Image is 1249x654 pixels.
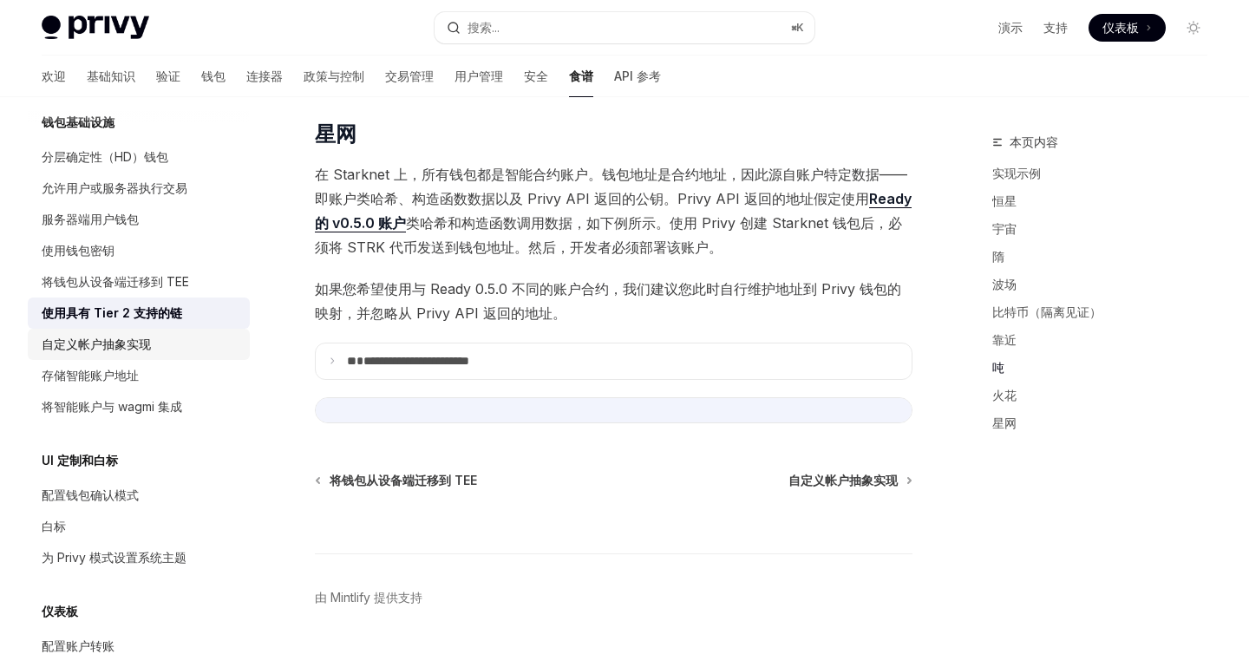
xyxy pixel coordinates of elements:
[28,266,250,298] a: 将钱包从设备端迁移到 TEE
[315,121,356,147] font: 星网
[156,69,180,83] font: 验证
[42,16,149,40] img: 灯光标志
[28,329,250,360] a: 自定义帐户抽象实现
[42,274,189,289] font: 将钱包从设备端迁移到 TEE
[992,277,1017,291] font: 波场
[992,215,1221,243] a: 宇宙
[42,604,78,618] font: 仪表板
[524,69,548,83] font: 安全
[992,388,1017,402] font: 火花
[42,69,66,83] font: 欢迎
[992,160,1221,187] a: 实现示例
[788,473,898,487] font: 自定义帐户抽象实现
[315,214,902,256] font: 类哈希和构造函数调用数据，如下例所示。使用 Privy 创建 Starknet 钱包后，必须将 STRK 代币发送到钱包地址。然后，开发者必须部署该账户。
[569,69,593,83] font: 食谱
[1010,134,1058,149] font: 本页内容
[201,69,226,83] font: 钱包
[435,12,814,43] button: 搜索...⌘K
[304,56,364,97] a: 政策与控制
[87,56,135,97] a: 基础知识
[42,56,66,97] a: 欢迎
[42,399,182,414] font: 将智能账户与 wagmi 集成
[385,56,434,97] a: 交易管理
[992,332,1017,347] font: 靠近
[315,190,912,232] font: Ready 的 v0.5.0 账户
[992,243,1221,271] a: 隋
[315,280,901,322] font: 如果您希望使用与 Ready 0.5.0 不同的账户合约，我们建议您此时自行维护地址到 Privy 钱包的映射，并忽略从 Privy API 返回的地址。
[87,69,135,83] font: 基础知识
[992,326,1221,354] a: 靠近
[1043,19,1068,36] a: 支持
[614,69,661,83] font: API 参考
[992,187,1221,215] a: 恒星
[788,472,911,489] a: 自定义帐户抽象实现
[1043,20,1068,35] font: 支持
[454,69,503,83] font: 用户管理
[28,391,250,422] a: 将智能账户与 wagmi 集成
[28,204,250,235] a: 服务器端用户钱包
[42,368,139,383] font: 存储智能账户地址
[992,409,1221,437] a: 星网
[992,415,1017,430] font: 星网
[28,542,250,573] a: 为 Privy 模式设置系统主题
[468,20,500,35] font: 搜索...
[42,487,139,502] font: 配置钱包确认模式
[992,249,1004,264] font: 隋
[1180,14,1207,42] button: 切换暗模式
[992,360,1004,375] font: 吨
[201,56,226,97] a: 钱包
[315,166,907,207] font: 在 Starknet 上，所有钱包都是智能合约账户。钱包地址是合约地址，因此源自账户特定数据——即账户类哈希、构造函数数据以及 Privy API 返回的公钥。Privy API 返回的地址假定使用
[317,472,477,489] a: 将钱包从设备端迁移到 TEE
[992,221,1017,236] font: 宇宙
[42,305,182,320] font: 使用具有 Tier 2 支持的链
[246,56,283,97] a: 连接器
[791,21,796,34] font: ⌘
[992,298,1221,326] a: 比特币（隔离见证）
[992,193,1017,208] font: 恒星
[992,304,1102,319] font: 比特币（隔离见证）
[28,360,250,391] a: 存储智能账户地址
[42,180,187,195] font: 允许用户或服务器执行交易
[992,166,1041,180] font: 实现示例
[42,453,118,468] font: UI 定制和白标
[42,638,114,653] font: 配置账户转账
[614,56,661,97] a: API 参考
[28,235,250,266] a: 使用钱包密钥
[998,20,1023,35] font: 演示
[42,212,139,226] font: 服务器端用户钱包
[28,141,250,173] a: 分层确定性（HD）钱包
[28,298,250,329] a: 使用具有 Tier 2 支持的链
[796,21,804,34] font: K
[569,56,593,97] a: 食谱
[992,271,1221,298] a: 波场
[42,243,114,258] font: 使用钱包密钥
[1089,14,1166,42] a: 仪表板
[330,473,477,487] font: 将钱包从设备端迁移到 TEE
[42,149,168,164] font: 分层确定性（HD）钱包
[992,382,1221,409] a: 火花
[1102,20,1139,35] font: 仪表板
[246,69,283,83] font: 连接器
[315,190,912,232] a: Ready 的 v0.5.0 账户
[385,69,434,83] font: 交易管理
[524,56,548,97] a: 安全
[28,511,250,542] a: 白标
[315,590,422,605] font: 由 Mintlify 提供支持
[28,480,250,511] a: 配置钱包确认模式
[998,19,1023,36] a: 演示
[315,589,422,606] a: 由 Mintlify 提供支持
[304,69,364,83] font: 政策与控制
[42,550,186,565] font: 为 Privy 模式设置系统主题
[454,56,503,97] a: 用户管理
[992,354,1221,382] a: 吨
[156,56,180,97] a: 验证
[28,173,250,204] a: 允许用户或服务器执行交易
[42,337,151,351] font: 自定义帐户抽象实现
[42,519,66,533] font: 白标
